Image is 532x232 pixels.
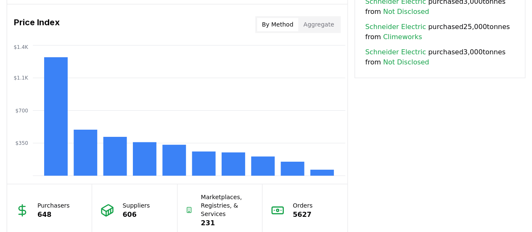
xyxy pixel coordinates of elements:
p: Orders [293,201,312,209]
button: Aggregate [298,18,339,31]
span: purchased 25,000 tonnes from [365,22,515,42]
p: 5627 [293,209,312,219]
tspan: $350 [15,140,28,146]
p: Suppliers [122,201,150,209]
a: Schneider Electric [365,47,426,57]
p: 231 [201,218,254,228]
p: Marketplaces, Registries, & Services [201,192,254,218]
p: 648 [37,209,70,219]
a: Not Disclosed [383,7,429,17]
h3: Price Index [14,16,60,33]
tspan: $1.1K [13,75,29,81]
tspan: $1.4K [13,44,29,50]
p: Purchasers [37,201,70,209]
span: purchased 3,000 tonnes from [365,47,515,67]
button: By Method [257,18,299,31]
a: Climeworks [383,32,422,42]
p: 606 [122,209,150,219]
a: Schneider Electric [365,22,426,32]
tspan: $700 [15,107,28,113]
a: Not Disclosed [383,57,429,67]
